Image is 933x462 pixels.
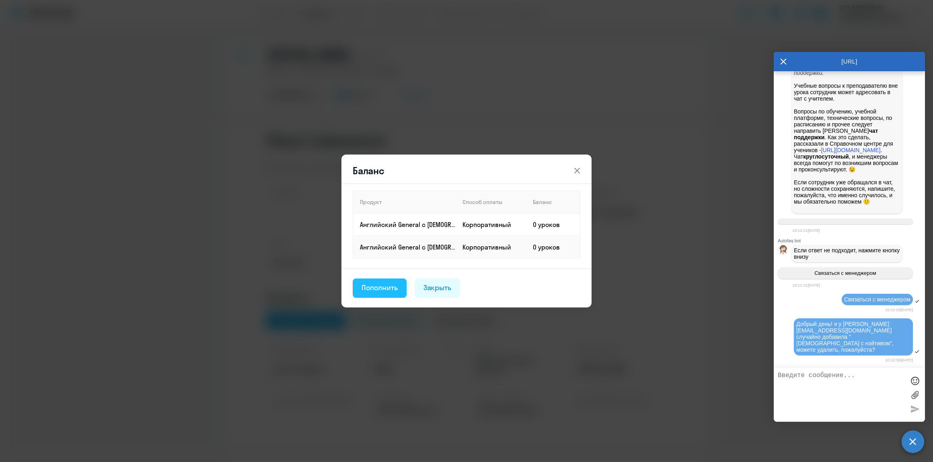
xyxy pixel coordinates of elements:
span: Связаться с менеджером [844,296,910,303]
td: 0 уроков [526,236,580,258]
div: Закрыть [423,283,452,293]
button: Закрыть [415,278,460,298]
td: Корпоративный [456,236,526,258]
p: Английский General с [DEMOGRAPHIC_DATA] преподавателем [360,243,456,252]
td: Корпоративный [456,213,526,236]
strong: круглосуточный [803,153,849,160]
p: В личном кабинете учеников есть Учебные вопросы к преподавателю вне урока сотрудник может адресов... [794,57,900,211]
time: 10:12:21[DATE] [792,228,820,233]
button: Связаться с менеджером [778,267,913,279]
th: Способ оплаты [456,191,526,213]
time: 10:12:21[DATE] [792,283,820,287]
time: 10:12:23[DATE] [885,307,913,312]
th: Продукт [353,191,456,213]
span: Если ответ не подходит, нажмите кнопку внизу [794,247,901,260]
td: 0 уроков [526,213,580,236]
div: Autofaq bot [778,238,925,243]
img: bot avatar [778,245,788,257]
div: Пополнить [362,283,398,293]
button: Пополнить [353,278,407,298]
time: 10:12:30[DATE] [885,358,913,362]
strong: чат поддержки [794,128,880,140]
p: Английский General с [DEMOGRAPHIC_DATA] преподавателем [360,220,456,229]
header: Баланс [341,164,592,177]
th: Баланс [526,191,580,213]
span: Добрый день! я у [PERSON_NAME] [EMAIL_ADDRESS][DOMAIN_NAME] случайно добавила "[DEMOGRAPHIC_DATA]... [796,321,895,353]
label: Лимит 10 файлов [909,389,921,401]
a: [URL][DOMAIN_NAME] [821,147,881,153]
span: Связаться с менеджером [814,270,876,276]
